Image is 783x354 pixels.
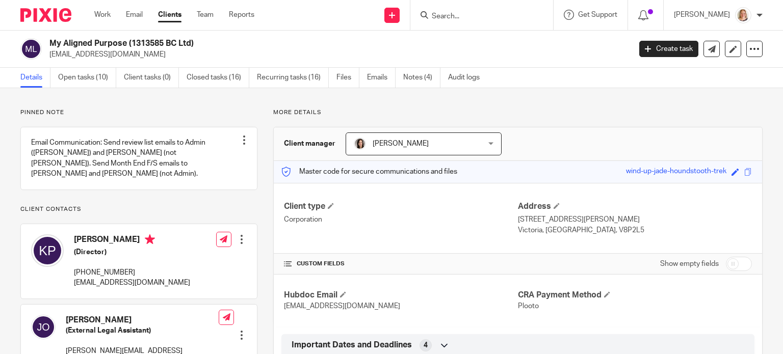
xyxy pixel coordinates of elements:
a: Create task [639,41,698,57]
h5: (Director) [74,247,190,257]
i: Primary [145,234,155,244]
h4: [PERSON_NAME] [66,315,219,325]
img: svg%3E [31,234,64,267]
p: More details [273,108,763,117]
a: Work [94,10,111,20]
input: Search [431,12,523,21]
a: Notes (4) [403,68,440,88]
p: Master code for secure communications and files [281,167,457,177]
p: Client contacts [20,205,257,213]
h4: CRA Payment Method [518,290,752,301]
a: Client tasks (0) [124,68,179,88]
h3: Client manager [284,139,335,149]
p: [STREET_ADDRESS][PERSON_NAME] [518,214,752,225]
img: svg%3E [20,38,42,60]
img: Danielle%20photo.jpg [354,138,366,150]
p: Pinned note [20,108,257,117]
a: Recurring tasks (16) [257,68,329,88]
label: Show empty fields [660,259,719,269]
a: Email [126,10,143,20]
h4: CUSTOM FIELDS [284,260,518,268]
img: svg%3E [31,315,56,339]
a: Audit logs [448,68,487,88]
a: Reports [229,10,254,20]
a: Clients [158,10,181,20]
p: [EMAIL_ADDRESS][DOMAIN_NAME] [74,278,190,288]
span: [EMAIL_ADDRESS][DOMAIN_NAME] [284,303,400,310]
span: 4 [424,340,428,350]
a: Files [336,68,359,88]
span: Get Support [578,11,617,18]
span: Plooto [518,303,539,310]
h4: Client type [284,201,518,212]
h4: Hubdoc Email [284,290,518,301]
p: [PHONE_NUMBER] [74,267,190,278]
span: [PERSON_NAME] [373,140,429,147]
p: [PERSON_NAME] [674,10,730,20]
a: Closed tasks (16) [187,68,249,88]
h2: My Aligned Purpose (1313585 BC Ltd) [49,38,509,49]
a: Open tasks (10) [58,68,116,88]
h5: (External Legal Assistant) [66,325,219,336]
a: Details [20,68,50,88]
p: Corporation [284,214,518,225]
h4: Address [518,201,752,212]
h4: [PERSON_NAME] [74,234,190,247]
a: Emails [367,68,396,88]
div: wind-up-jade-houndstooth-trek [626,166,726,178]
p: [EMAIL_ADDRESS][DOMAIN_NAME] [49,49,624,60]
img: Screenshot%202025-09-16%20114050.png [735,7,751,23]
span: Important Dates and Deadlines [292,340,412,350]
p: Victoria, [GEOGRAPHIC_DATA], V8P2L5 [518,225,752,235]
img: Pixie [20,8,71,22]
a: Team [197,10,214,20]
